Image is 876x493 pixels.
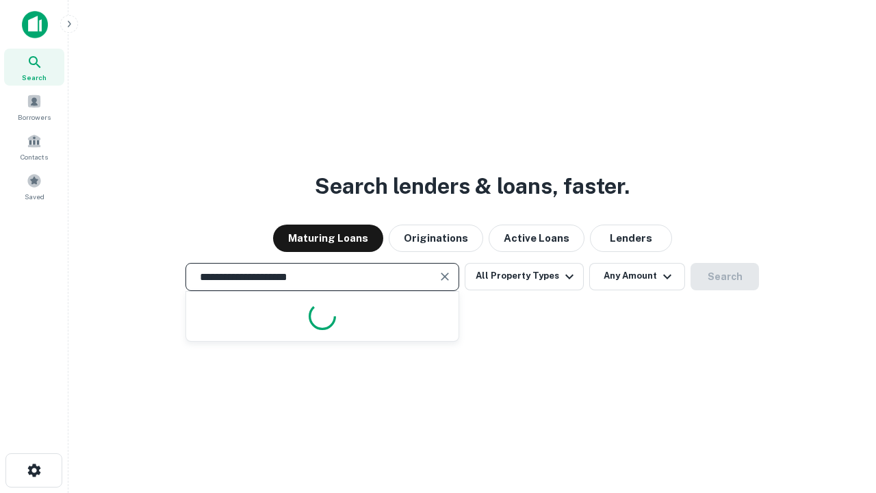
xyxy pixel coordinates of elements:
[4,88,64,125] a: Borrowers
[589,263,685,290] button: Any Amount
[18,112,51,123] span: Borrowers
[435,267,454,286] button: Clear
[315,170,630,203] h3: Search lenders & loans, faster.
[465,263,584,290] button: All Property Types
[590,225,672,252] button: Lenders
[21,151,48,162] span: Contacts
[22,72,47,83] span: Search
[4,128,64,165] a: Contacts
[25,191,44,202] span: Saved
[4,49,64,86] a: Search
[389,225,483,252] button: Originations
[22,11,48,38] img: capitalize-icon.png
[489,225,584,252] button: Active Loans
[273,225,383,252] button: Maturing Loans
[4,168,64,205] a: Saved
[808,383,876,449] iframe: Chat Widget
